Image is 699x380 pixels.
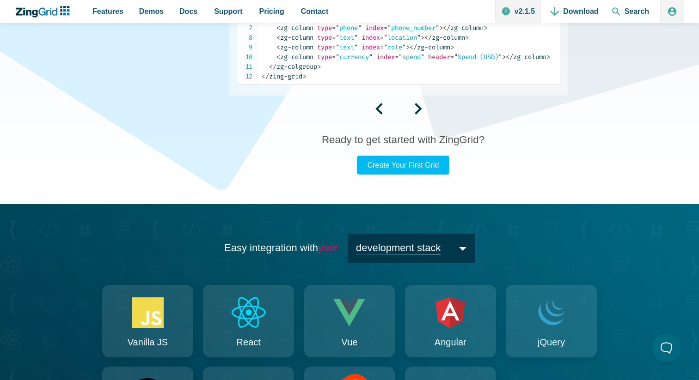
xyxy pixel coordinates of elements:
a: Vanilla JS [102,285,193,357]
span: </ [410,43,417,51]
span: > [484,24,487,32]
span: < [276,24,280,32]
span: </ [269,63,276,71]
em: your [318,242,338,253]
span: = [332,34,336,42]
span: Contact [301,5,329,18]
span: > [421,34,424,42]
span: </ [424,34,432,42]
span: Vue [342,334,358,350]
span: > [546,53,550,61]
span: currency [332,53,373,61]
span: </ [506,53,513,61]
span: zg-column [443,24,484,32]
span: type [317,53,332,61]
span: Vanilla JS [128,334,168,350]
a: Vue [304,285,395,357]
a: React [203,285,294,357]
span: spend [395,53,424,61]
span: > [439,24,443,32]
span: zg-column [424,34,465,42]
span: < [276,53,280,61]
span: < [276,34,280,42]
span: zing-grid [262,72,302,80]
span: " [354,34,358,42]
span: " [358,24,362,32]
span: </ [443,24,450,32]
span: = [332,43,336,51]
span: role [380,43,406,51]
span: = [395,53,399,61]
span: " [336,53,339,61]
span: text [332,43,358,51]
span: " [354,43,358,51]
span: zg-column [276,34,313,42]
span: zg-column [506,53,546,61]
span: Pricing [259,5,284,18]
span: " [399,53,402,61]
span: index [362,43,380,51]
span: location [380,34,421,42]
span: = [380,43,384,51]
span: type [317,34,332,42]
span: " [498,53,502,61]
span: " [454,53,458,61]
span: > [406,43,410,51]
span: phone_number [384,24,439,32]
span: > [317,63,321,71]
a: Angular [405,285,496,357]
span: " [384,43,387,51]
span: phone [332,24,362,32]
span: " [387,24,391,32]
span: zg-colgroup [269,63,317,71]
span: = [332,53,336,61]
span: " [336,43,339,51]
span: " [336,24,339,32]
span: Easy integration with [224,242,338,253]
span: " [435,24,439,32]
span: > [502,53,506,61]
span: = [332,24,336,32]
span: React [237,334,261,350]
span: index [362,34,380,42]
span: Support [214,5,242,18]
span: type [317,43,332,51]
span: type [317,24,332,32]
span: " [384,34,387,42]
span: zg-column [276,24,313,32]
span: Docs [179,5,197,18]
span: " [417,34,421,42]
iframe: Help Scout Beacon - Open [653,334,681,362]
span: zg-column [276,43,313,51]
span: zg-column [410,43,450,51]
a: ZingChart Logo. Click to return to the homepage [15,6,74,18]
h3: Ready to get started with ZingGrid? [322,133,484,146]
span: = [380,34,384,42]
span: index [376,53,395,61]
span: " [369,53,373,61]
span: </ [262,72,269,80]
span: > [302,72,306,80]
span: Demos [139,5,164,18]
span: text [332,34,358,42]
span: jQuery [538,334,565,350]
span: " [402,43,406,51]
span: < [276,43,280,51]
span: > [465,34,469,42]
span: = [384,24,387,32]
span: " [421,53,424,61]
a: Create Your First Grid [357,156,449,175]
a: jQuery [506,285,597,357]
span: Angular [435,334,466,350]
span: " [336,34,339,42]
span: Spend (USD) [450,53,502,61]
span: zg-column [276,53,313,61]
span: index [365,24,384,32]
span: Features [92,5,123,18]
span: = [450,53,454,61]
span: > [450,43,454,51]
span: header [428,53,450,61]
